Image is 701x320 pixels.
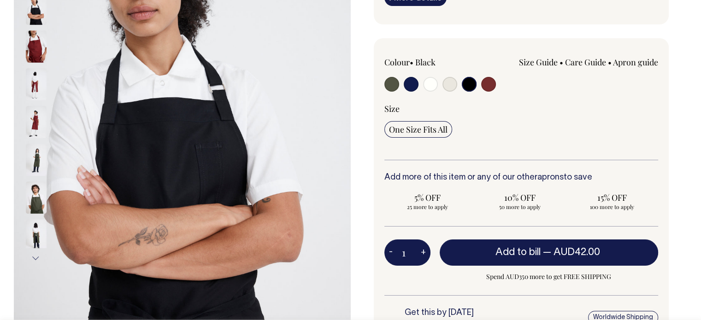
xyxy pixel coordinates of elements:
[608,57,612,68] span: •
[573,192,651,203] span: 15% OFF
[613,57,658,68] a: Apron guide
[26,68,47,100] img: burgundy
[389,203,466,210] span: 25 more to apply
[495,248,541,257] span: Add to bill
[565,57,606,68] a: Care Guide
[573,203,651,210] span: 100 more to apply
[560,57,563,68] span: •
[440,239,659,265] button: Add to bill —AUD42.00
[26,181,47,214] img: olive
[26,106,47,138] img: Birdy Apron
[415,57,436,68] label: Black
[384,244,397,262] button: -
[389,124,448,135] span: One Size Fits All
[481,203,559,210] span: 50 more to apply
[416,244,430,262] button: +
[537,174,564,181] a: aprons
[389,192,466,203] span: 5% OFF
[569,189,655,213] input: 15% OFF 100 more to apply
[410,57,413,68] span: •
[26,219,47,251] img: olive
[26,144,47,176] img: olive
[405,308,534,318] h6: Get this by [DATE]
[384,189,471,213] input: 5% OFF 25 more to apply
[554,248,600,257] span: AUD42.00
[519,57,558,68] a: Size Guide
[26,30,47,63] img: burgundy
[384,121,452,138] input: One Size Fits All
[29,248,43,268] button: Next
[481,192,559,203] span: 10% OFF
[543,248,602,257] span: —
[384,103,659,114] div: Size
[477,189,563,213] input: 10% OFF 50 more to apply
[384,173,659,182] h6: Add more of this item or any of our other to save
[440,271,659,282] span: Spend AUD350 more to get FREE SHIPPING
[384,57,494,68] div: Colour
